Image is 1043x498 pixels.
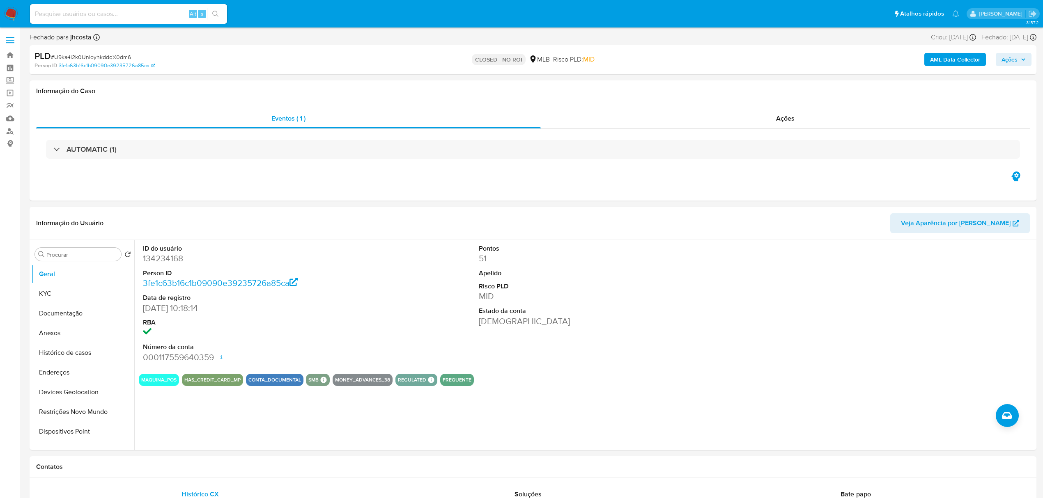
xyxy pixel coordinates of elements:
[143,253,358,264] dd: 134234168
[46,140,1020,159] div: AUTOMATIC (1)
[583,55,595,64] span: MID
[900,9,944,18] span: Atalhos rápidos
[996,53,1032,66] button: Ações
[143,343,358,352] dt: Número da conta
[201,10,203,18] span: s
[143,277,298,289] a: 3fe1c63b16c1b09090e39235726a85ca
[30,33,92,42] span: Fechado para
[479,306,694,315] dt: Estado da conta
[978,33,980,42] span: -
[952,10,959,17] a: Notificações
[32,382,134,402] button: Devices Geolocation
[143,352,358,363] dd: 000117559640359
[901,213,1011,233] span: Veja Aparência por [PERSON_NAME]
[34,62,57,69] b: Person ID
[32,441,134,461] button: Adiantamentos de Dinheiro
[479,282,694,291] dt: Risco PLD
[32,343,134,363] button: Histórico de casos
[981,33,1036,42] div: Fechado: [DATE]
[36,463,1030,471] h1: Contatos
[143,244,358,253] dt: ID do usuário
[479,253,694,264] dd: 51
[190,10,196,18] span: Alt
[931,33,976,42] div: Criou: [DATE]
[32,402,134,422] button: Restrições Novo Mundo
[143,318,358,327] dt: RBA
[32,284,134,304] button: KYC
[553,55,595,64] span: Risco PLD:
[479,315,694,327] dd: [DEMOGRAPHIC_DATA]
[479,269,694,278] dt: Apelido
[38,251,45,258] button: Procurar
[479,290,694,302] dd: MID
[69,32,92,42] b: jhcosta
[32,323,134,343] button: Anexos
[36,87,1030,95] h1: Informação do Caso
[32,422,134,441] button: Dispositivos Point
[529,55,550,64] div: MLB
[34,49,51,62] b: PLD
[143,269,358,278] dt: Person ID
[59,62,155,69] a: 3fe1c63b16c1b09090e39235726a85ca
[472,54,526,65] p: CLOSED - NO ROI
[124,251,131,260] button: Retornar ao pedido padrão
[143,302,358,314] dd: [DATE] 10:18:14
[30,9,227,19] input: Pesquise usuários ou casos...
[32,363,134,382] button: Endereços
[924,53,986,66] button: AML Data Collector
[32,264,134,284] button: Geral
[776,114,795,123] span: Ações
[271,114,306,123] span: Eventos ( 1 )
[32,304,134,323] button: Documentação
[479,244,694,253] dt: Pontos
[979,10,1025,18] p: jhonata.costa@mercadolivre.com
[207,8,224,20] button: search-icon
[890,213,1030,233] button: Veja Aparência por [PERSON_NAME]
[1028,9,1037,18] a: Sair
[143,293,358,302] dt: Data de registro
[46,251,118,258] input: Procurar
[67,145,117,154] h3: AUTOMATIC (1)
[930,53,980,66] b: AML Data Collector
[36,219,103,227] h1: Informação do Usuário
[1002,53,1018,66] span: Ações
[51,53,131,61] span: # U9ka4i2k0UnIoyhkddqX0dm6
